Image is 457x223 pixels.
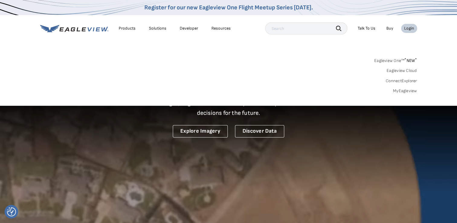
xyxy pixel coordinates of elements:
a: Eagleview One™*NEW* [374,56,417,63]
div: Solutions [149,26,166,31]
a: Explore Imagery [173,125,228,137]
div: Products [119,26,136,31]
div: Login [404,26,414,31]
a: Buy [386,26,393,31]
span: NEW [404,58,417,63]
img: Revisit consent button [7,207,16,216]
div: Resources [211,26,231,31]
a: Developer [180,26,198,31]
input: Search [265,22,347,34]
a: Discover Data [235,125,284,137]
div: Talk To Us [358,26,375,31]
a: Register for our new Eagleview One Flight Meetup Series [DATE]. [144,4,313,11]
a: MyEagleview [393,88,417,94]
button: Consent Preferences [7,207,16,216]
a: Eagleview Cloud [387,68,417,73]
a: ConnectExplorer [386,78,417,84]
